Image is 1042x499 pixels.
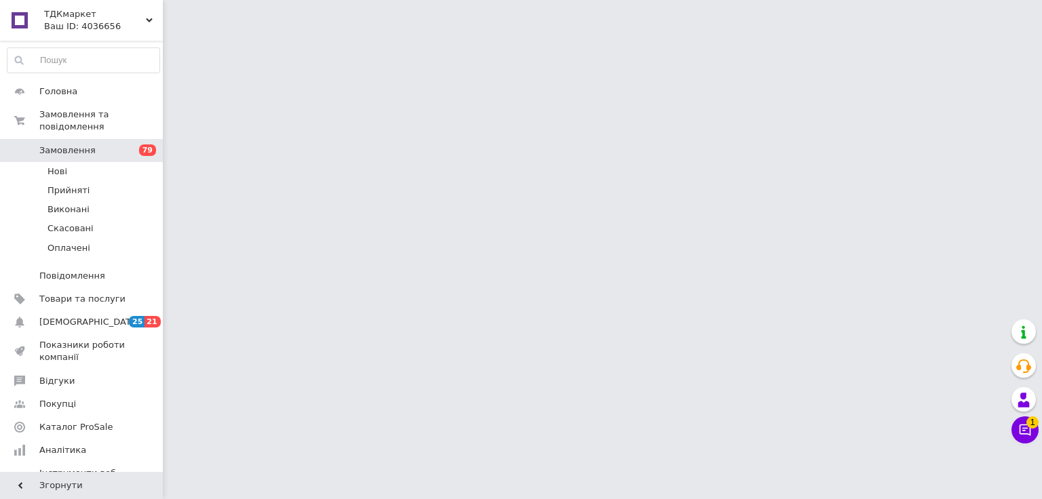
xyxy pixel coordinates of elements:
[129,316,144,327] span: 25
[1011,416,1039,443] button: Чат з покупцем1
[47,203,90,216] span: Виконані
[144,316,160,327] span: 21
[139,144,156,156] span: 79
[39,339,126,363] span: Показники роботи компанії
[39,421,113,433] span: Каталог ProSale
[7,48,159,73] input: Пошук
[47,222,94,235] span: Скасовані
[39,85,77,98] span: Головна
[39,444,86,456] span: Аналітика
[39,270,105,282] span: Повідомлення
[44,8,146,20] span: ТДКмаркет
[39,467,126,492] span: Інструменти веб-майстра та SEO
[1026,416,1039,428] span: 1
[39,108,163,133] span: Замовлення та повідомлення
[39,316,140,328] span: [DEMOGRAPHIC_DATA]
[39,293,126,305] span: Товари та послуги
[44,20,163,33] div: Ваш ID: 4036656
[47,184,90,197] span: Прийняті
[47,165,67,178] span: Нові
[47,242,90,254] span: Оплачені
[39,144,96,157] span: Замовлення
[39,398,76,410] span: Покупці
[39,375,75,387] span: Відгуки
